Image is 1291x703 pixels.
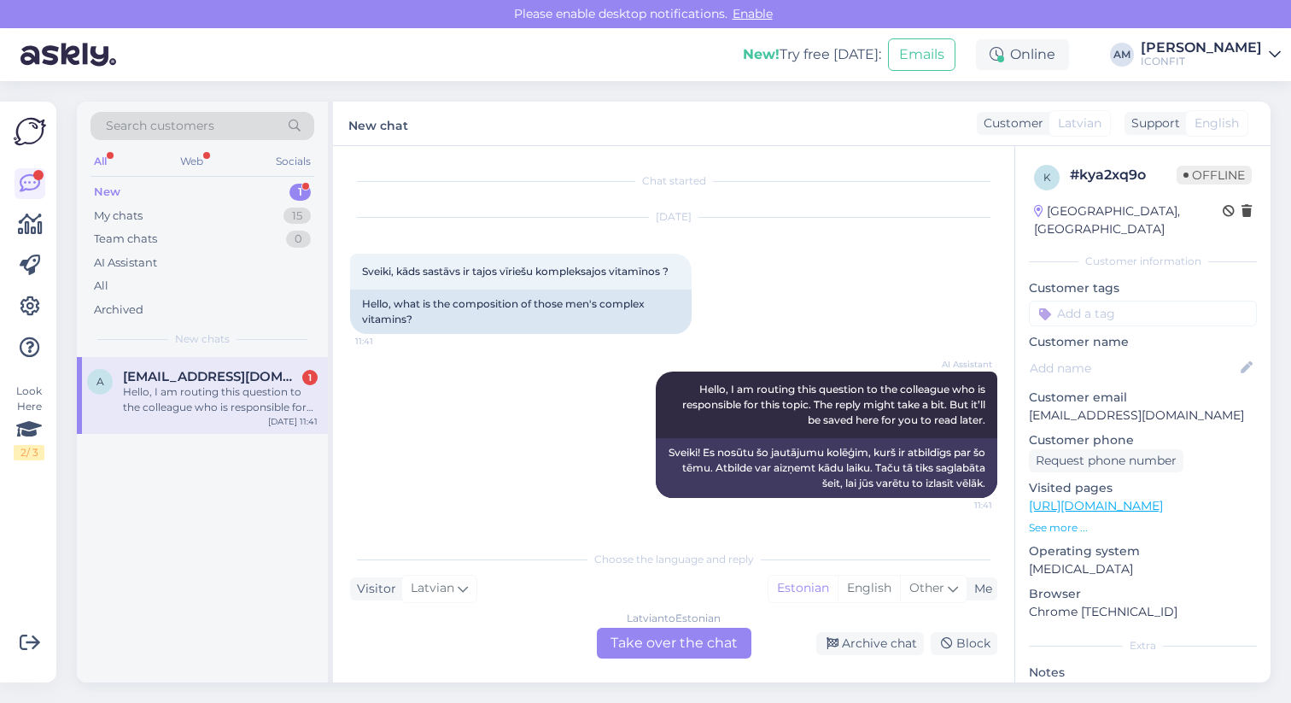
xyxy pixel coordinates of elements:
img: Askly Logo [14,115,46,148]
p: Customer phone [1029,431,1257,449]
p: [EMAIL_ADDRESS][DOMAIN_NAME] [1029,407,1257,425]
p: Browser [1029,585,1257,603]
div: Socials [272,150,314,173]
div: [GEOGRAPHIC_DATA], [GEOGRAPHIC_DATA] [1034,202,1223,238]
p: Visited pages [1029,479,1257,497]
p: Customer tags [1029,279,1257,297]
p: [MEDICAL_DATA] [1029,560,1257,578]
div: 15 [283,208,311,225]
b: New! [743,46,780,62]
p: Operating system [1029,542,1257,560]
div: Team chats [94,231,157,248]
span: Enable [727,6,778,21]
div: 1 [289,184,311,201]
div: Web [177,150,207,173]
div: Support [1125,114,1180,132]
div: Estonian [768,576,838,601]
div: Chat started [350,173,997,189]
div: Archived [94,302,143,319]
div: Customer information [1029,254,1257,269]
div: Latvian to Estonian [627,611,721,626]
div: Block [931,632,997,655]
div: [DATE] [350,209,997,225]
div: My chats [94,208,143,225]
div: Hello, what is the composition of those men's complex vitamins? [350,290,692,334]
div: AI Assistant [94,255,157,272]
a: [PERSON_NAME]ICONFIT [1141,41,1281,68]
p: Notes [1029,664,1257,682]
span: English [1195,114,1239,132]
a: [URL][DOMAIN_NAME] [1029,498,1163,513]
div: Sveiki! Es nosūtu šo jautājumu kolēģim, kurš ir atbildīgs par šo tēmu. Atbilde var aizņemt kādu l... [656,438,997,498]
div: Choose the language and reply [350,552,997,567]
div: # kya2xq9o [1070,165,1177,185]
span: a [96,375,104,388]
div: Take over the chat [597,628,751,659]
div: Try free [DATE]: [743,44,881,65]
input: Add name [1030,359,1237,378]
div: Look Here [14,384,44,460]
span: andriskt.1982@gmail.com [123,369,301,384]
span: Latvian [1058,114,1101,132]
span: k [1043,171,1051,184]
div: [PERSON_NAME] [1141,41,1262,55]
div: Me [967,580,992,598]
span: 11:41 [355,335,419,348]
input: Add a tag [1029,301,1257,326]
span: New chats [175,331,230,347]
div: [DATE] 11:41 [268,415,318,428]
div: Online [976,39,1069,70]
span: Search customers [106,117,214,135]
span: Latvian [411,579,454,598]
div: ICONFIT [1141,55,1262,68]
div: English [838,576,900,601]
div: 1 [302,370,318,385]
div: Archive chat [816,632,924,655]
div: Customer [977,114,1043,132]
p: Customer name [1029,333,1257,351]
label: New chat [348,112,408,135]
div: New [94,184,120,201]
div: Extra [1029,638,1257,653]
div: Hello, I am routing this question to the colleague who is responsible for this topic. The reply m... [123,384,318,415]
div: 2 / 3 [14,445,44,460]
p: Customer email [1029,389,1257,407]
div: Request phone number [1029,449,1183,472]
div: Visitor [350,580,396,598]
div: 0 [286,231,311,248]
div: All [91,150,110,173]
span: Other [909,580,944,595]
div: AM [1110,43,1134,67]
span: 11:41 [928,499,992,512]
button: Emails [888,38,955,71]
span: Hello, I am routing this question to the colleague who is responsible for this topic. The reply m... [682,383,988,426]
div: All [94,278,108,295]
span: Offline [1177,166,1252,185]
p: See more ... [1029,520,1257,536]
span: AI Assistant [928,358,992,371]
p: Chrome [TECHNICAL_ID] [1029,603,1257,621]
span: Sveiki, kāds sastāvs ir tajos vīriešu kompleksajos vitamīnos ? [362,265,669,278]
